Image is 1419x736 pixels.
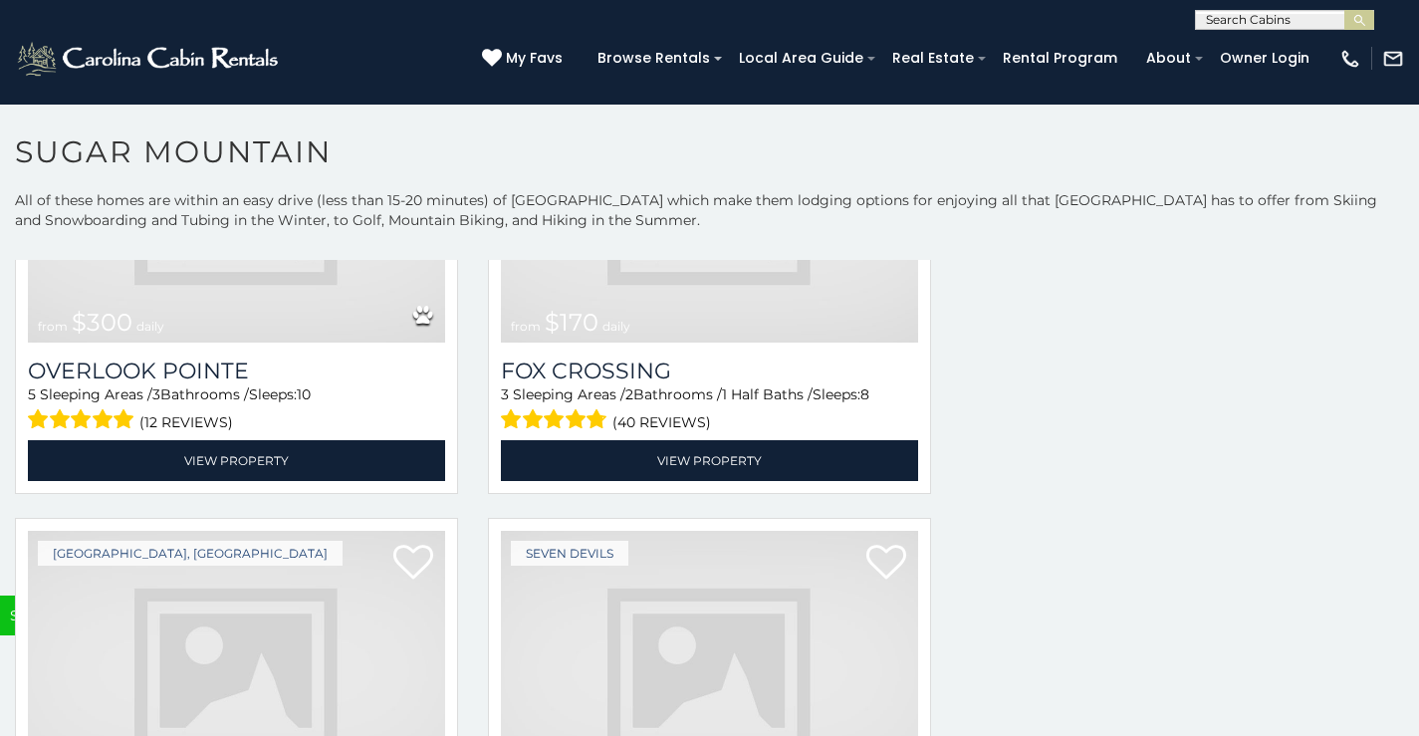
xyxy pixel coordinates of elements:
span: daily [136,319,164,334]
span: 10 [297,385,311,403]
a: Real Estate [882,43,984,74]
span: $300 [72,308,132,337]
a: Local Area Guide [729,43,873,74]
span: 1 Half Baths / [722,385,813,403]
a: View Property [501,440,918,481]
img: phone-regular-white.png [1339,48,1361,70]
a: [GEOGRAPHIC_DATA], [GEOGRAPHIC_DATA] [38,541,343,566]
a: Rental Program [993,43,1127,74]
img: White-1-2.png [15,39,284,79]
img: mail-regular-white.png [1382,48,1404,70]
a: Add to favorites [393,543,433,585]
span: 5 [28,385,36,403]
span: (12 reviews) [139,409,233,435]
a: Fox Crossing [501,358,918,384]
a: View Property [28,440,445,481]
a: My Favs [482,48,568,70]
span: 3 [501,385,509,403]
a: Owner Login [1210,43,1319,74]
span: 3 [152,385,160,403]
span: (40 reviews) [612,409,711,435]
a: Add to favorites [866,543,906,585]
span: daily [602,319,630,334]
a: Browse Rentals [588,43,720,74]
a: Overlook Pointe [28,358,445,384]
a: Seven Devils [511,541,628,566]
span: from [38,319,68,334]
div: Sleeping Areas / Bathrooms / Sleeps: [28,384,445,435]
span: My Favs [506,48,563,69]
span: $170 [545,308,598,337]
a: About [1136,43,1201,74]
span: 2 [625,385,633,403]
span: 8 [860,385,869,403]
div: Sleeping Areas / Bathrooms / Sleeps: [501,384,918,435]
span: from [511,319,541,334]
